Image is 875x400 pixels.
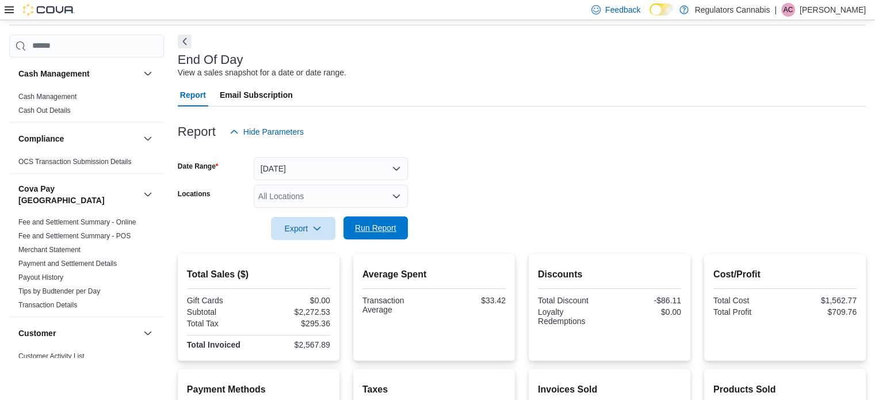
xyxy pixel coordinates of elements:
[178,35,192,48] button: Next
[18,218,136,227] span: Fee and Settlement Summary - Online
[18,287,100,295] a: Tips by Budtender per Day
[18,92,77,101] span: Cash Management
[694,3,770,17] p: Regulators Cannabis
[18,327,139,339] button: Customer
[261,307,330,317] div: $2,272.53
[362,383,506,397] h2: Taxes
[18,68,90,79] h3: Cash Management
[271,217,335,240] button: Export
[605,4,640,16] span: Feedback
[141,188,155,201] button: Cova Pay [GEOGRAPHIC_DATA]
[18,300,77,310] span: Transaction Details
[178,125,216,139] h3: Report
[781,3,795,17] div: Ashlee Campeau
[18,259,117,268] span: Payment and Settlement Details
[362,296,432,314] div: Transaction Average
[538,307,607,326] div: Loyalty Redemptions
[278,217,328,240] span: Export
[343,216,408,239] button: Run Report
[9,215,164,317] div: Cova Pay [GEOGRAPHIC_DATA]
[538,383,681,397] h2: Invoices Sold
[436,296,506,305] div: $33.42
[18,287,100,296] span: Tips by Budtender per Day
[254,157,408,180] button: [DATE]
[261,340,330,349] div: $2,567.89
[612,307,681,317] div: $0.00
[178,189,211,199] label: Locations
[180,83,206,106] span: Report
[800,3,866,17] p: [PERSON_NAME]
[9,90,164,122] div: Cash Management
[18,232,131,240] a: Fee and Settlement Summary - POS
[18,68,139,79] button: Cash Management
[18,133,64,144] h3: Compliance
[713,296,783,305] div: Total Cost
[18,133,139,144] button: Compliance
[18,352,85,360] a: Customer Activity List
[18,158,132,166] a: OCS Transaction Submission Details
[18,273,63,281] a: Payout History
[243,126,304,138] span: Hide Parameters
[9,155,164,173] div: Compliance
[787,296,857,305] div: $1,562.77
[187,319,257,328] div: Total Tax
[392,192,401,201] button: Open list of options
[178,67,346,79] div: View a sales snapshot for a date or date range.
[18,352,85,361] span: Customer Activity List
[187,268,330,281] h2: Total Sales ($)
[220,83,293,106] span: Email Subscription
[187,340,240,349] strong: Total Invoiced
[355,222,396,234] span: Run Report
[713,383,857,397] h2: Products Sold
[18,260,117,268] a: Payment and Settlement Details
[178,162,219,171] label: Date Range
[18,183,139,206] button: Cova Pay [GEOGRAPHIC_DATA]
[18,218,136,226] a: Fee and Settlement Summary - Online
[141,326,155,340] button: Customer
[187,307,257,317] div: Subtotal
[261,319,330,328] div: $295.36
[178,53,243,67] h3: End Of Day
[225,120,308,143] button: Hide Parameters
[187,296,257,305] div: Gift Cards
[141,132,155,146] button: Compliance
[141,67,155,81] button: Cash Management
[538,268,681,281] h2: Discounts
[774,3,777,17] p: |
[362,268,506,281] h2: Average Spent
[784,3,793,17] span: AC
[612,296,681,305] div: -$86.11
[18,231,131,241] span: Fee and Settlement Summary - POS
[18,106,71,115] a: Cash Out Details
[538,296,607,305] div: Total Discount
[18,301,77,309] a: Transaction Details
[18,246,81,254] a: Merchant Statement
[18,327,56,339] h3: Customer
[261,296,330,305] div: $0.00
[649,3,674,16] input: Dark Mode
[18,93,77,101] a: Cash Management
[713,307,783,317] div: Total Profit
[18,245,81,254] span: Merchant Statement
[713,268,857,281] h2: Cost/Profit
[18,273,63,282] span: Payout History
[187,383,330,397] h2: Payment Methods
[23,4,75,16] img: Cova
[18,157,132,166] span: OCS Transaction Submission Details
[787,307,857,317] div: $709.76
